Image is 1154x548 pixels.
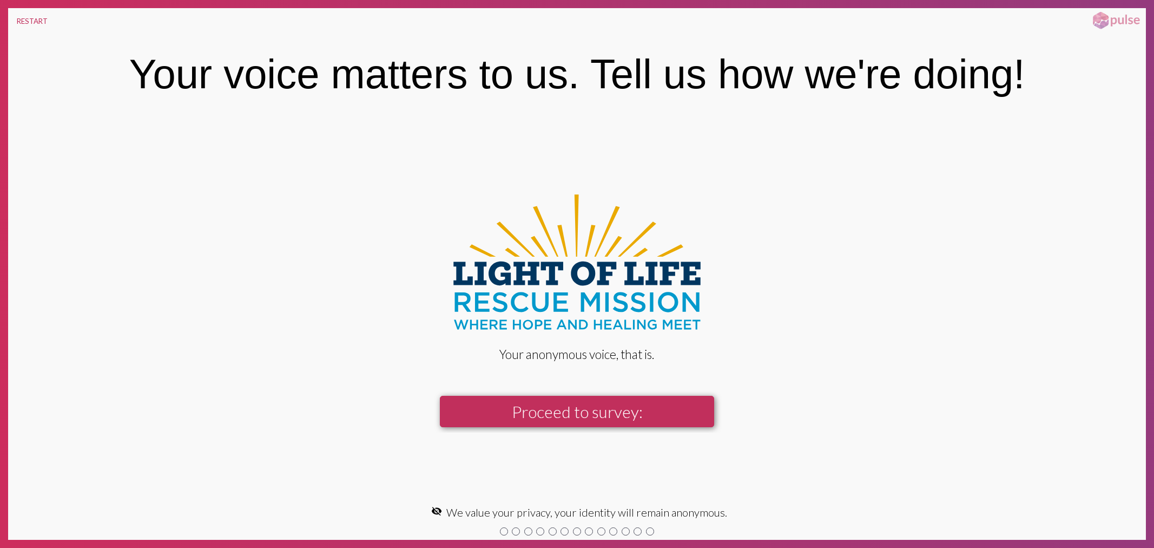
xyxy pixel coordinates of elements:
[431,506,442,517] mat-icon: visibility_off
[440,182,714,342] img: Light-of-Life_Full_RGB.svg
[8,8,56,34] button: RESTART
[1089,11,1143,30] img: pulsehorizontalsmall.png
[129,50,1025,97] div: Your voice matters to us. Tell us how we're doing!
[440,347,714,362] div: Your anonymous voice, that is.
[446,506,727,519] span: We value your privacy, your identity will remain anonymous.
[440,396,714,427] button: Proceed to survey:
